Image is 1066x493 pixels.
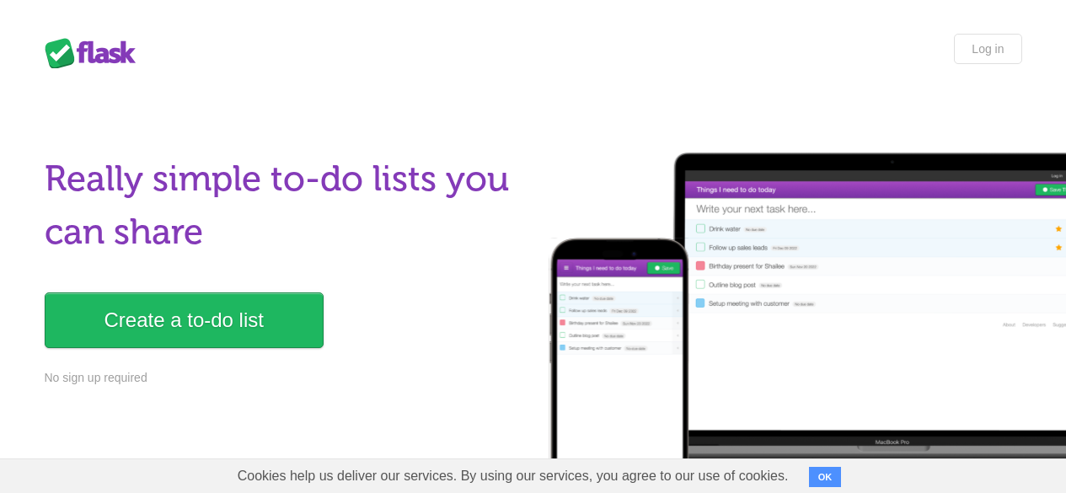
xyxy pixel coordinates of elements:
[45,292,324,348] a: Create a to-do list
[954,34,1021,64] a: Log in
[45,38,146,68] div: Flask Lists
[45,153,523,259] h1: Really simple to-do lists you can share
[809,467,842,487] button: OK
[45,369,523,387] p: No sign up required
[221,459,806,493] span: Cookies help us deliver our services. By using our services, you agree to our use of cookies.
